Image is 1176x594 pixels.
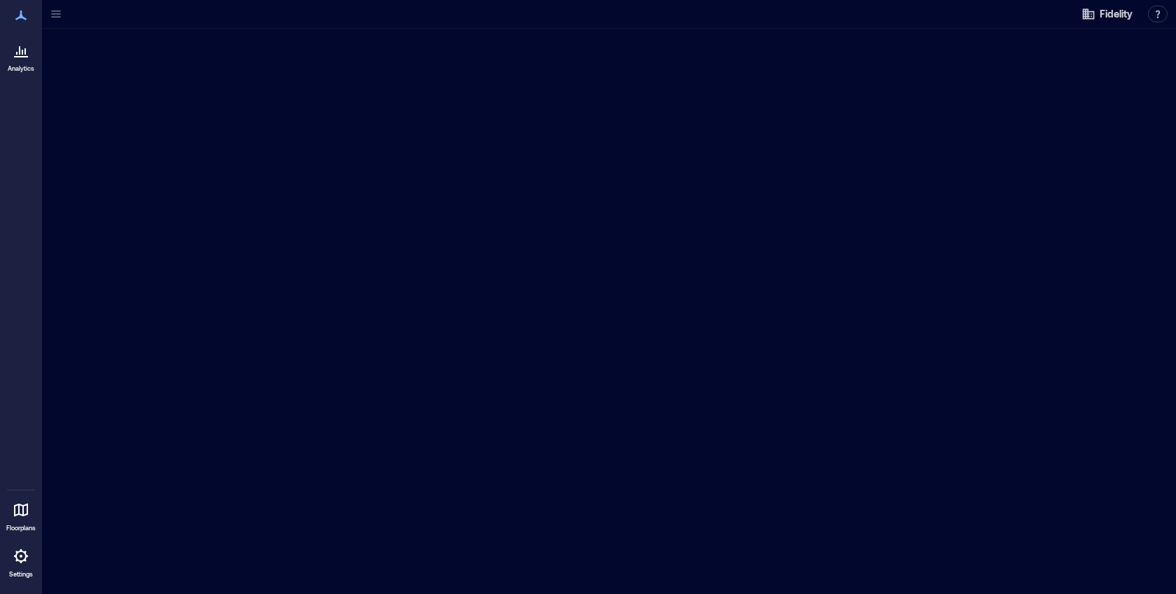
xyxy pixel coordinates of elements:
p: Floorplans [6,524,36,532]
p: Analytics [8,64,34,73]
a: Settings [4,539,38,583]
span: Fidelity [1100,7,1133,21]
a: Floorplans [2,493,40,537]
p: Settings [9,570,33,579]
a: Analytics [3,34,38,77]
button: Fidelity [1077,3,1137,25]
